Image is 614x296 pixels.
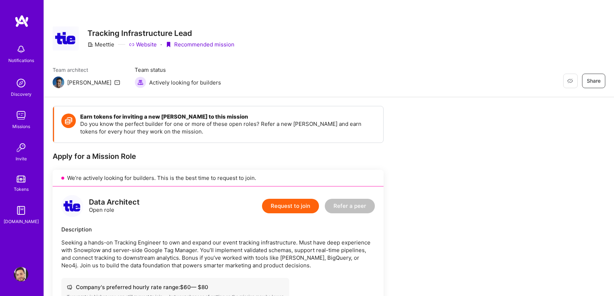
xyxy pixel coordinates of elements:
a: User Avatar [12,267,30,281]
div: Apply for a Mission Role [53,152,384,161]
img: logo [61,195,83,217]
span: Share [587,77,601,85]
div: [DOMAIN_NAME] [4,218,39,225]
h3: Tracking Infrastructure Lead [87,29,234,38]
a: Website [129,41,157,48]
img: guide book [14,203,28,218]
i: icon PurpleRibbon [165,42,171,48]
div: Meettie [87,41,114,48]
div: We’re actively looking for builders. This is the best time to request to join. [53,170,384,186]
h4: Earn tokens for inviting a new [PERSON_NAME] to this mission [80,114,376,120]
div: · [160,41,162,48]
i: icon Cash [67,284,72,290]
div: Discovery [11,90,32,98]
div: Company's preferred hourly rate range: $ 60 — $ 80 [67,283,284,291]
button: Share [582,74,605,88]
div: Data Architect [89,198,140,206]
span: Team status [135,66,221,74]
div: Notifications [8,57,34,64]
div: Missions [12,123,30,130]
img: Company Logo [53,26,79,50]
img: Invite [14,140,28,155]
div: Recommended mission [165,41,234,48]
img: Actively looking for builders [135,77,146,88]
img: teamwork [14,108,28,123]
button: Request to join [262,199,319,213]
button: Refer a peer [325,199,375,213]
img: logo [15,15,29,28]
i: icon Mail [114,79,120,85]
i: icon CompanyGray [87,42,93,48]
i: icon EyeClosed [567,78,573,84]
div: Description [61,226,375,233]
div: Tokens [14,185,29,193]
img: Team Architect [53,77,64,88]
span: Team architect [53,66,120,74]
img: Token icon [61,114,76,128]
img: User Avatar [14,267,28,281]
div: Invite [16,155,27,163]
span: Actively looking for builders [149,79,221,86]
img: bell [14,42,28,57]
p: Seeking a hands-on Tracking Engineer to own and expand our event tracking infrastructure. Must ha... [61,239,375,269]
img: discovery [14,76,28,90]
div: [PERSON_NAME] [67,79,111,86]
p: Do you know the perfect builder for one or more of these open roles? Refer a new [PERSON_NAME] an... [80,120,376,135]
img: tokens [17,176,25,182]
div: Open role [89,198,140,214]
